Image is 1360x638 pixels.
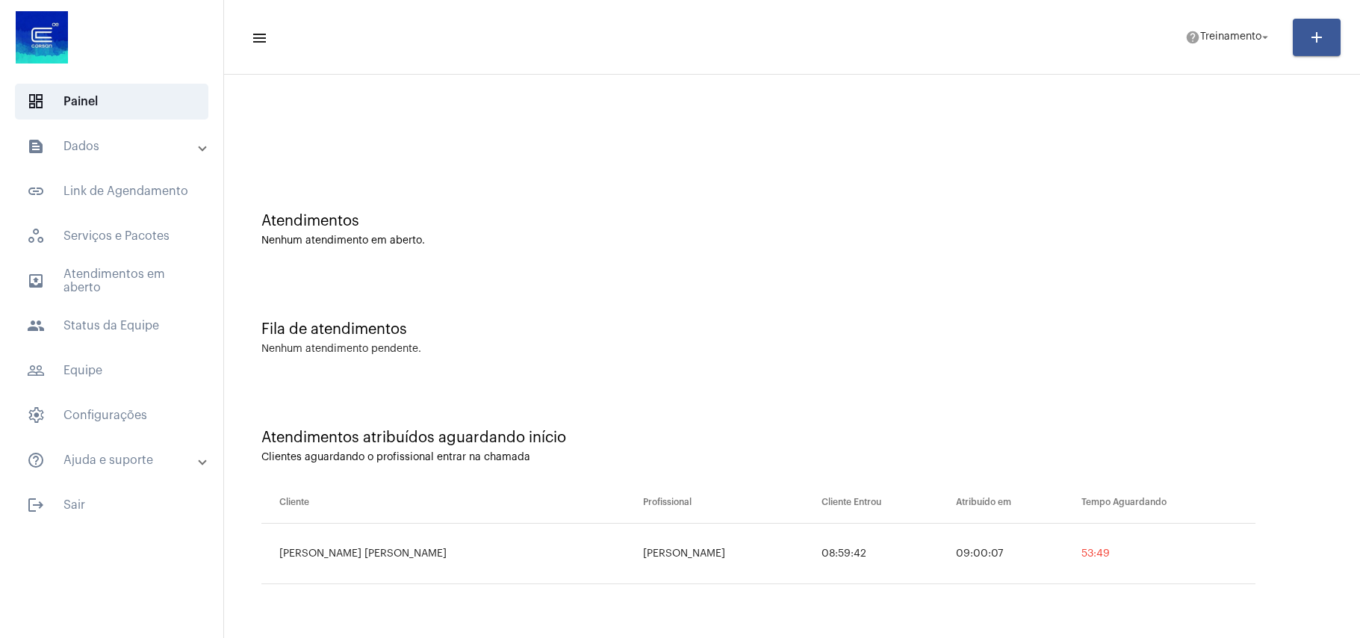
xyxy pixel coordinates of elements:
mat-icon: help [1185,30,1200,45]
th: Profissional [639,482,819,524]
mat-panel-title: Ajuda e suporte [27,451,199,469]
mat-expansion-panel-header: sidenav iconDados [9,128,223,164]
span: Configurações [15,397,208,433]
mat-expansion-panel-header: sidenav iconAjuda e suporte [9,442,223,478]
span: Sair [15,487,208,523]
span: Status da Equipe [15,308,208,344]
td: 53:49 [1078,524,1255,584]
span: Equipe [15,353,208,388]
td: [PERSON_NAME] [639,524,819,584]
div: Atendimentos [261,213,1323,229]
mat-icon: sidenav icon [27,362,45,380]
div: Nenhum atendimento pendente. [261,344,421,355]
mat-icon: sidenav icon [27,496,45,514]
th: Tempo Aguardando [1078,482,1255,524]
span: Link de Agendamento [15,173,208,209]
th: Atribuído em [952,482,1078,524]
mat-icon: sidenav icon [27,272,45,290]
div: Fila de atendimentos [261,321,1323,338]
div: Clientes aguardando o profissional entrar na chamada [261,452,1323,463]
button: Treinamento [1176,22,1281,52]
mat-icon: sidenav icon [27,182,45,200]
div: Atendimentos atribuídos aguardando início [261,430,1323,446]
div: Nenhum atendimento em aberto. [261,235,1323,247]
span: Treinamento [1200,32,1261,43]
mat-panel-title: Dados [27,137,199,155]
span: sidenav icon [27,406,45,424]
td: 08:59:42 [818,524,952,584]
td: 09:00:07 [952,524,1078,584]
mat-icon: sidenav icon [27,451,45,469]
span: sidenav icon [27,227,45,245]
span: sidenav icon [27,93,45,111]
mat-icon: sidenav icon [27,137,45,155]
span: Painel [15,84,208,120]
th: Cliente Entrou [818,482,952,524]
span: Atendimentos em aberto [15,263,208,299]
mat-icon: sidenav icon [27,317,45,335]
th: Cliente [261,482,639,524]
img: d4669ae0-8c07-2337-4f67-34b0df7f5ae4.jpeg [12,7,72,67]
td: [PERSON_NAME] [PERSON_NAME] [261,524,639,584]
mat-icon: add [1308,28,1326,46]
mat-icon: arrow_drop_down [1258,31,1272,44]
mat-icon: sidenav icon [251,29,266,47]
span: Serviços e Pacotes [15,218,208,254]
